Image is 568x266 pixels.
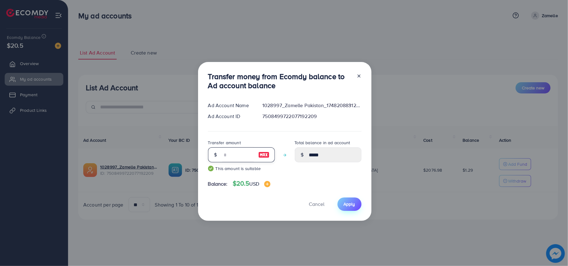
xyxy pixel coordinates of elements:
[250,180,259,187] span: USD
[233,180,270,188] h4: $20.5
[257,113,366,120] div: 7508499722077192209
[344,201,355,207] span: Apply
[208,165,275,172] small: This amount is suitable
[208,140,241,146] label: Transfer amount
[208,72,352,90] h3: Transfer money from Ecomdy balance to Ad account balance
[337,197,362,211] button: Apply
[208,180,228,188] span: Balance:
[309,201,325,207] span: Cancel
[203,102,258,109] div: Ad Account Name
[257,102,366,109] div: 1028997_Zamelle Pakistan_1748208831279
[264,181,270,187] img: image
[203,113,258,120] div: Ad Account ID
[301,197,333,211] button: Cancel
[208,166,214,171] img: guide
[295,140,350,146] label: Total balance in ad account
[258,151,269,159] img: image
